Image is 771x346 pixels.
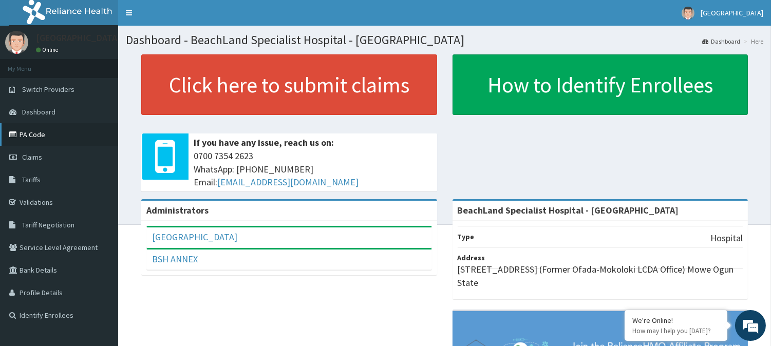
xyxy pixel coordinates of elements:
img: User Image [682,7,694,20]
b: Address [458,253,485,262]
li: Here [741,37,763,46]
span: Switch Providers [22,85,74,94]
a: Online [36,46,61,53]
span: Dashboard [22,107,55,117]
img: User Image [5,31,28,54]
b: Administrators [146,204,209,216]
span: 0700 7354 2623 WhatsApp: [PHONE_NUMBER] Email: [194,149,432,189]
a: Click here to submit claims [141,54,437,115]
span: Tariffs [22,175,41,184]
span: Tariff Negotiation [22,220,74,229]
span: Claims [22,152,42,162]
h1: Dashboard - BeachLand Specialist Hospital - [GEOGRAPHIC_DATA] [126,33,763,47]
p: How may I help you today? [632,326,720,335]
b: Type [458,232,475,241]
a: [EMAIL_ADDRESS][DOMAIN_NAME] [217,176,359,188]
a: How to Identify Enrollees [453,54,748,115]
a: [GEOGRAPHIC_DATA] [152,231,237,243]
a: BSH ANNEX [152,253,198,265]
p: [STREET_ADDRESS] (Former Ofada-Mokoloki LCDA Office) Mowe Ogun State [458,263,743,289]
span: [GEOGRAPHIC_DATA] [701,8,763,17]
b: If you have any issue, reach us on: [194,137,334,148]
p: Hospital [710,232,743,245]
div: We're Online! [632,316,720,325]
p: [GEOGRAPHIC_DATA] [36,33,121,43]
a: Dashboard [702,37,740,46]
strong: BeachLand Specialist Hospital - [GEOGRAPHIC_DATA] [458,204,679,216]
